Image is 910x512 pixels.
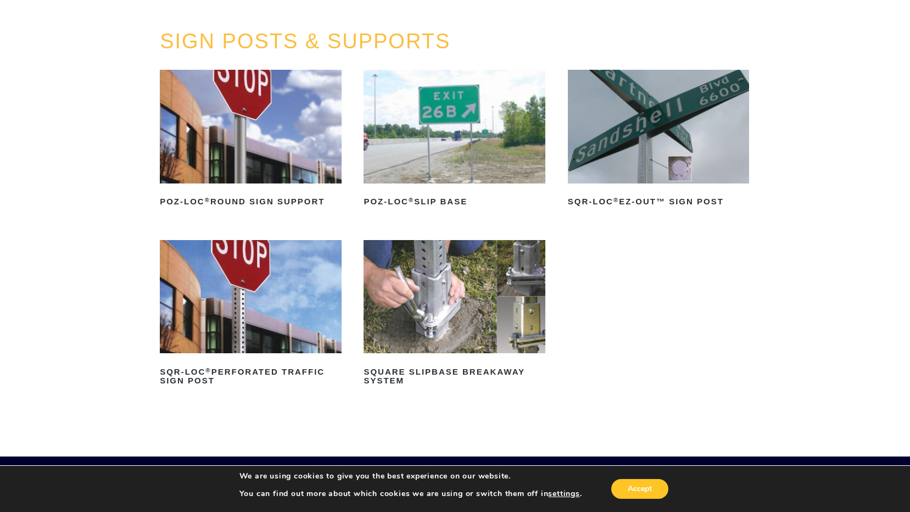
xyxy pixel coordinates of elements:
a: SQR-LOC®Perforated Traffic Sign Post [160,240,341,390]
a: POZ-LOC®Round Sign Support [160,70,341,210]
p: We are using cookies to give you the best experience on our website. [239,471,582,481]
sup: ® [205,367,211,374]
a: SIGN POSTS & SUPPORTS [160,30,450,53]
h2: SQR-LOC EZ-Out™ Sign Post [568,193,749,211]
sup: ® [409,197,414,203]
h2: POZ-LOC Slip Base [364,193,545,211]
h2: SQR-LOC Perforated Traffic Sign Post [160,363,341,389]
a: SQR-LOC®EZ-Out™ Sign Post [568,70,749,210]
sup: ® [613,197,619,203]
button: Accept [611,479,668,499]
button: settings [548,489,579,499]
h2: Square Slipbase Breakaway System [364,363,545,389]
h2: POZ-LOC Round Sign Support [160,193,341,211]
sup: ® [205,197,210,203]
a: Square Slipbase Breakaway System [364,240,545,390]
p: You can find out more about which cookies we are using or switch them off in . [239,489,582,499]
a: POZ-LOC®Slip Base [364,70,545,210]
